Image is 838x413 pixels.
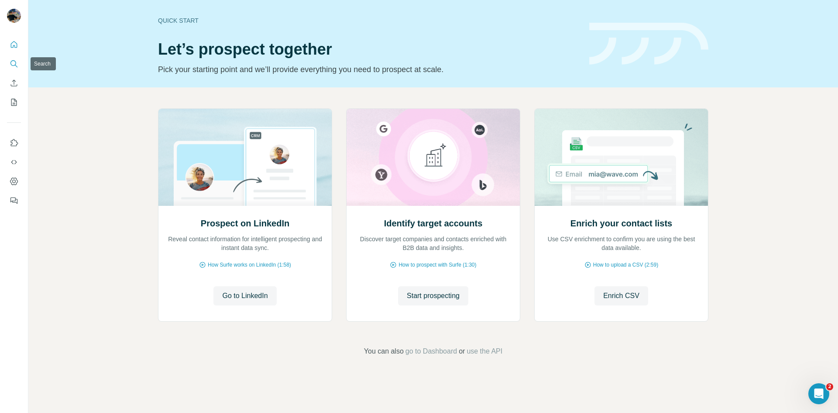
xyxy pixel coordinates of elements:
button: Enrich CSV [7,75,21,91]
p: Pick your starting point and we’ll provide everything you need to prospect at scale. [158,63,579,76]
button: Search [7,56,21,72]
p: Discover target companies and contacts enriched with B2B data and insights. [355,235,511,252]
button: Use Surfe on LinkedIn [7,135,21,151]
span: Go to LinkedIn [222,291,268,301]
p: Use CSV enrichment to confirm you are using the best data available. [543,235,699,252]
img: Identify target accounts [346,109,520,206]
button: Start prospecting [398,286,468,305]
span: You can also [364,346,404,357]
button: Feedback [7,193,21,208]
span: Start prospecting [407,291,460,301]
span: How Surfe works on LinkedIn (1:58) [208,261,291,269]
iframe: Intercom live chat [808,383,829,404]
button: Use Surfe API [7,154,21,170]
button: use the API [467,346,502,357]
h2: Enrich your contact lists [570,217,672,229]
p: Reveal contact information for intelligent prospecting and instant data sync. [167,235,323,252]
div: Quick start [158,16,579,25]
button: Dashboard [7,174,21,189]
button: My lists [7,94,21,110]
button: Quick start [7,37,21,52]
h2: Identify target accounts [384,217,483,229]
img: Avatar [7,9,21,23]
span: How to prospect with Surfe (1:30) [398,261,476,269]
h1: Let’s prospect together [158,41,579,58]
h2: Prospect on LinkedIn [201,217,289,229]
button: Enrich CSV [594,286,648,305]
button: go to Dashboard [405,346,457,357]
img: banner [589,23,708,65]
span: or [459,346,465,357]
span: Enrich CSV [603,291,639,301]
button: Go to LinkedIn [213,286,276,305]
span: 2 [826,383,833,390]
img: Prospect on LinkedIn [158,109,332,206]
span: How to upload a CSV (2:59) [593,261,658,269]
img: Enrich your contact lists [534,109,708,206]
